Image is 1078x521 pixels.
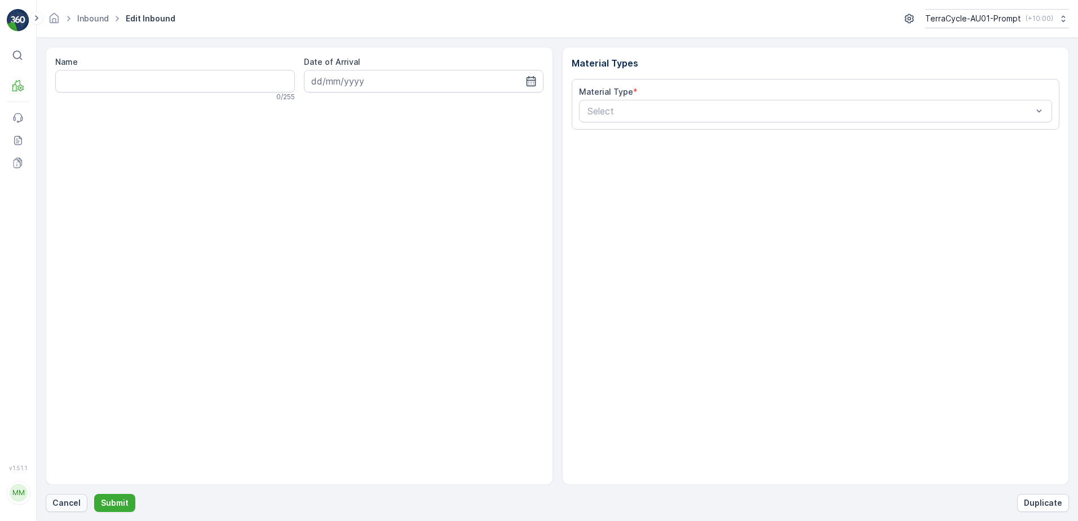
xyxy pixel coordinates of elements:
[304,57,360,67] label: Date of Arrival
[10,484,28,502] div: MM
[1026,14,1053,23] p: ( +10:00 )
[48,16,60,26] a: Homepage
[579,87,633,96] label: Material Type
[7,474,29,512] button: MM
[1024,497,1062,509] p: Duplicate
[572,56,1060,70] p: Material Types
[55,57,78,67] label: Name
[925,13,1021,24] p: TerraCycle-AU01-Prompt
[1017,494,1069,512] button: Duplicate
[101,497,129,509] p: Submit
[587,104,1033,118] p: Select
[304,70,544,92] input: dd/mm/yyyy
[7,465,29,471] span: v 1.51.1
[94,494,135,512] button: Submit
[46,494,87,512] button: Cancel
[52,497,81,509] p: Cancel
[123,13,178,24] span: Edit Inbound
[276,92,295,101] p: 0 / 255
[77,14,109,23] a: Inbound
[7,9,29,32] img: logo
[925,9,1069,28] button: TerraCycle-AU01-Prompt(+10:00)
